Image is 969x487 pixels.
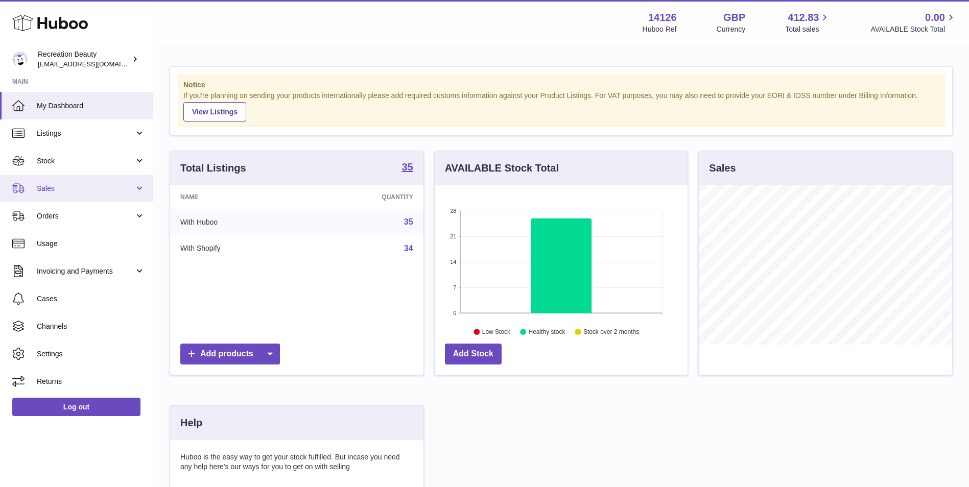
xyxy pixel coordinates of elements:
[38,60,150,68] span: [EMAIL_ADDRESS][DOMAIN_NAME]
[180,416,202,430] h3: Help
[482,328,511,335] text: Low Stock
[37,101,145,111] span: My Dashboard
[404,217,413,226] a: 35
[445,344,502,364] a: Add Stock
[183,91,939,121] div: If you're planning on sending your products internationally please add required customs informati...
[717,25,746,34] div: Currency
[170,209,306,235] td: With Huboo
[183,80,939,90] strong: Notice
[37,266,134,276] span: Invoicing and Payments
[404,244,413,253] a: 34
[37,129,134,138] span: Listings
[709,161,736,175] h3: Sales
[180,452,413,472] p: Huboo is the easy way to get your stock fulfilled. But incase you need any help here's our ways f...
[450,233,456,239] text: 21
[723,11,745,25] strong: GBP
[37,294,145,304] span: Cases
[785,25,831,34] span: Total sales
[306,185,423,209] th: Quantity
[180,161,246,175] h3: Total Listings
[648,11,677,25] strong: 14126
[453,284,456,290] text: 7
[450,259,456,265] text: 14
[37,211,134,221] span: Orders
[401,162,413,174] a: 35
[870,11,957,34] a: 0.00 AVAILABLE Stock Total
[183,102,246,121] a: View Listings
[453,310,456,316] text: 0
[180,344,280,364] a: Add products
[785,11,831,34] a: 412.83 Total sales
[450,208,456,214] text: 28
[445,161,559,175] h3: AVAILABLE Stock Total
[37,156,134,166] span: Stock
[643,25,677,34] div: Huboo Ref
[528,328,565,335] text: Healthy stock
[38,50,130,69] div: Recreation Beauty
[170,185,306,209] th: Name
[37,184,134,193] span: Sales
[37,377,145,386] span: Returns
[788,11,819,25] span: 412.83
[583,328,639,335] text: Stock over 2 months
[170,235,306,262] td: With Shopify
[12,398,140,416] a: Log out
[12,52,28,67] img: customercare@recreationbeauty.com
[925,11,945,25] span: 0.00
[870,25,957,34] span: AVAILABLE Stock Total
[37,322,145,331] span: Channels
[37,349,145,359] span: Settings
[37,239,145,249] span: Usage
[401,162,413,172] strong: 35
